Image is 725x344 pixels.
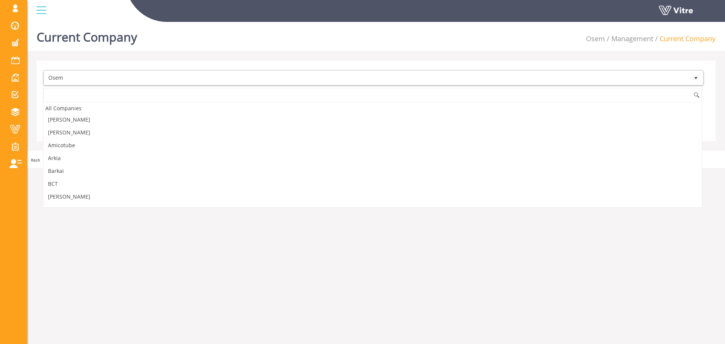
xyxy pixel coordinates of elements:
span: Osem [44,71,689,85]
li: BOI [43,203,702,216]
span: select [689,71,703,85]
span: Hash 'fd46216' Date '[DATE] 15:20:00 +0000' Branch 'Production' [31,158,174,162]
div: All Companies [43,103,702,113]
li: Current Company [653,34,716,44]
li: Arkia [43,152,702,165]
h1: Current Company [37,19,137,51]
li: BCT [43,177,702,190]
li: [PERSON_NAME] [43,190,702,203]
li: [PERSON_NAME] [43,113,702,126]
a: Osem [586,34,605,43]
li: Amicotube [43,139,702,152]
li: Management [605,34,653,44]
li: [PERSON_NAME] [43,126,702,139]
li: Barkai [43,165,702,177]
